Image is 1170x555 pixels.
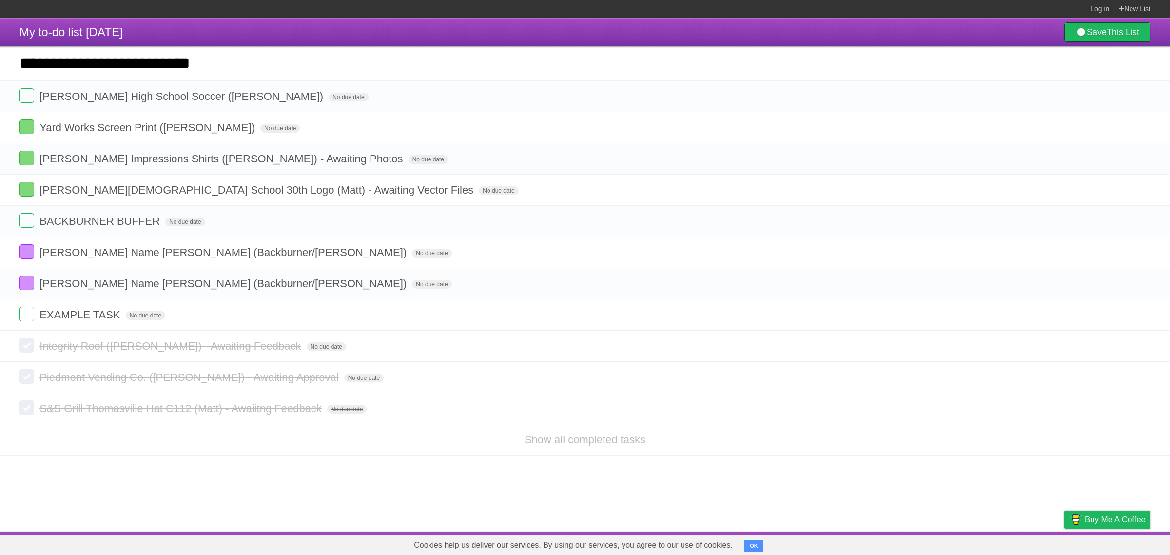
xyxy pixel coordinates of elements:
span: [PERSON_NAME] Impressions Shirts ([PERSON_NAME]) - Awaiting Photos [39,153,405,165]
a: Buy me a coffee [1064,511,1150,529]
span: No due date [307,342,346,351]
a: Developers [967,534,1006,553]
a: Show all completed tasks [525,434,645,446]
span: Integrity Roof ([PERSON_NAME]) - Awaiting Feedback [39,340,303,352]
span: No due date [327,405,367,414]
label: Done [19,307,34,321]
span: BACKBURNER BUFFER [39,215,162,227]
label: Done [19,369,34,384]
label: Done [19,182,34,197]
span: No due date [260,124,300,133]
a: SaveThis List [1064,22,1150,42]
span: [PERSON_NAME] Name [PERSON_NAME] (Backburner/[PERSON_NAME]) [39,277,409,290]
button: OK [744,540,763,552]
span: No due date [126,311,165,320]
label: Done [19,151,34,165]
label: Done [19,276,34,290]
label: Done [19,88,34,103]
span: No due date [479,186,518,195]
label: Done [19,213,34,228]
span: No due date [409,155,448,164]
label: Done [19,119,34,134]
span: No due date [165,218,205,226]
a: About [935,534,955,553]
span: [PERSON_NAME] Name [PERSON_NAME] (Backburner/[PERSON_NAME]) [39,246,409,258]
b: This List [1107,27,1139,37]
span: No due date [329,93,368,101]
span: Cookies help us deliver our services. By using our services, you agree to our use of cookies. [404,535,742,555]
span: [PERSON_NAME] High School Soccer ([PERSON_NAME]) [39,90,326,102]
img: Buy me a coffee [1069,511,1082,528]
span: No due date [412,280,451,289]
a: Terms [1018,534,1040,553]
span: [PERSON_NAME][DEMOGRAPHIC_DATA] School 30th Logo (Matt) - Awaiting Vector Files [39,184,476,196]
a: Suggest a feature [1089,534,1150,553]
span: No due date [344,374,384,382]
label: Done [19,400,34,415]
span: No due date [412,249,451,258]
span: My to-do list [DATE] [19,25,123,39]
label: Done [19,338,34,353]
span: Yard Works Screen Print ([PERSON_NAME]) [39,121,257,134]
span: S&S Grill Thomasville Hat C112 (Matt) - Awaiitng Feedback [39,402,324,415]
span: EXAMPLE TASK [39,309,122,321]
span: Piedmont Vending Co. ([PERSON_NAME]) - Awaiting Approval [39,371,341,383]
label: Done [19,244,34,259]
a: Privacy [1052,534,1077,553]
span: Buy me a coffee [1085,511,1146,528]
